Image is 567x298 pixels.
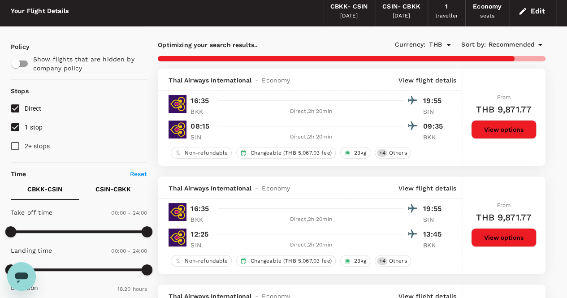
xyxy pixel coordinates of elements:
div: seats [480,12,494,21]
h6: THB 9,871.77 [476,210,532,225]
span: Others [385,149,411,157]
div: Direct , 2h 20min [218,215,403,224]
span: From [497,94,511,100]
p: SIN [190,133,213,142]
iframe: Button to launch messaging window, conversation in progress [7,262,36,291]
div: Economy [473,2,502,12]
div: Direct , 2h 20min [218,133,403,142]
p: 16:35 [190,203,209,214]
span: Currency : [395,40,425,50]
p: BKK [423,241,446,250]
div: Non-refundable [171,147,232,159]
div: traveller [435,12,458,21]
p: 12:25 [190,229,208,240]
span: 23kg [351,149,370,157]
span: Sort by : [461,40,486,50]
p: Time [11,169,26,178]
div: +4Others [375,255,411,267]
p: BKK [423,133,446,142]
p: CSIN - CBKK [95,185,131,194]
span: 00:00 - 24:00 [111,210,147,216]
strong: Stops [11,87,29,95]
p: 19:55 [423,203,446,214]
div: Direct , 2h 20min [218,241,403,250]
span: + 4 [377,257,387,265]
p: Landing time [11,246,52,255]
p: SIN [423,107,446,116]
div: Your Flight Details [11,6,69,16]
div: CBKK - CSIN [330,2,368,12]
span: 2+ stops [25,143,50,150]
div: 23kg [340,147,371,159]
p: Optimizing your search results.. [158,40,351,49]
p: 09:35 [423,121,446,132]
img: TG [169,121,186,138]
p: BKK [190,215,213,224]
span: Thai Airways International [169,184,251,193]
img: TG [169,229,186,246]
div: Non-refundable [171,255,232,267]
p: SIN [190,241,213,250]
span: Thai Airways International [169,76,251,85]
img: TG [169,95,186,113]
span: Non-refundable [181,149,231,157]
img: TG [169,203,186,221]
span: Recommended [488,40,535,50]
p: View flight details [398,184,456,193]
span: + 4 [377,149,387,157]
button: View options [471,228,537,247]
span: Direct [25,105,42,112]
h6: THB 9,871.77 [476,102,532,117]
span: 1 stop [25,124,43,131]
div: [DATE] [340,12,358,21]
p: SIN [423,215,446,224]
span: 23kg [351,257,370,265]
p: 13:45 [423,229,446,240]
span: Non-refundable [181,257,231,265]
span: Changeable (THB 5,067.03 fee) [247,149,335,157]
span: Others [385,257,411,265]
p: View flight details [398,76,456,85]
span: - [251,184,262,193]
div: Changeable (THB 5,067.03 fee) [236,255,335,267]
button: Edit [516,4,549,18]
span: From [497,202,511,208]
div: [DATE] [392,12,410,21]
span: - [251,76,262,85]
p: 08:15 [190,121,209,132]
span: Changeable (THB 5,067.03 fee) [247,257,335,265]
p: Reset [130,169,147,178]
div: Direct , 2h 20min [218,107,403,116]
div: 1 [445,2,448,12]
div: Changeable (THB 5,067.03 fee) [236,147,335,159]
p: 16:35 [190,95,209,106]
p: Policy [11,42,19,51]
span: Economy [262,184,290,193]
div: +4Others [375,147,411,159]
button: Open [442,39,455,51]
span: 00:00 - 24:00 [111,248,147,254]
p: Take off time [11,208,52,217]
p: 19:55 [423,95,446,106]
p: Show flights that are hidden by company policy [33,55,141,73]
p: CBKK - CSIN [27,185,62,194]
span: Economy [262,76,290,85]
button: View options [471,120,537,139]
p: BKK [190,107,213,116]
span: 18.20 hours [117,286,147,292]
p: Duration [11,283,38,292]
div: CSIN - CBKK [382,2,420,12]
div: 23kg [340,255,371,267]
